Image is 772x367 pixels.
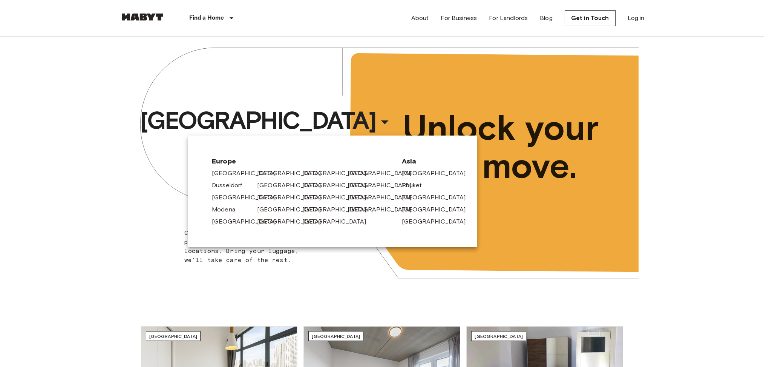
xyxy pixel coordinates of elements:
[257,181,329,190] a: [GEOGRAPHIC_DATA]
[257,193,329,202] a: [GEOGRAPHIC_DATA]
[212,169,283,178] a: [GEOGRAPHIC_DATA]
[402,205,473,214] a: [GEOGRAPHIC_DATA]
[212,193,283,202] a: [GEOGRAPHIC_DATA]
[348,205,419,214] a: [GEOGRAPHIC_DATA]
[302,181,374,190] a: [GEOGRAPHIC_DATA]
[348,181,419,190] a: [GEOGRAPHIC_DATA]
[348,193,419,202] a: [GEOGRAPHIC_DATA]
[402,193,473,202] a: [GEOGRAPHIC_DATA]
[212,157,390,166] span: Europe
[402,217,473,226] a: [GEOGRAPHIC_DATA]
[212,217,283,226] a: [GEOGRAPHIC_DATA]
[402,157,453,166] span: Asia
[302,217,374,226] a: [GEOGRAPHIC_DATA]
[348,169,419,178] a: [GEOGRAPHIC_DATA]
[257,217,329,226] a: [GEOGRAPHIC_DATA]
[402,181,429,190] a: Phuket
[257,205,329,214] a: [GEOGRAPHIC_DATA]
[212,205,243,214] a: Modena
[257,169,329,178] a: [GEOGRAPHIC_DATA]
[302,205,374,214] a: [GEOGRAPHIC_DATA]
[212,181,250,190] a: Dusseldorf
[302,169,374,178] a: [GEOGRAPHIC_DATA]
[402,169,473,178] a: [GEOGRAPHIC_DATA]
[302,193,374,202] a: [GEOGRAPHIC_DATA]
